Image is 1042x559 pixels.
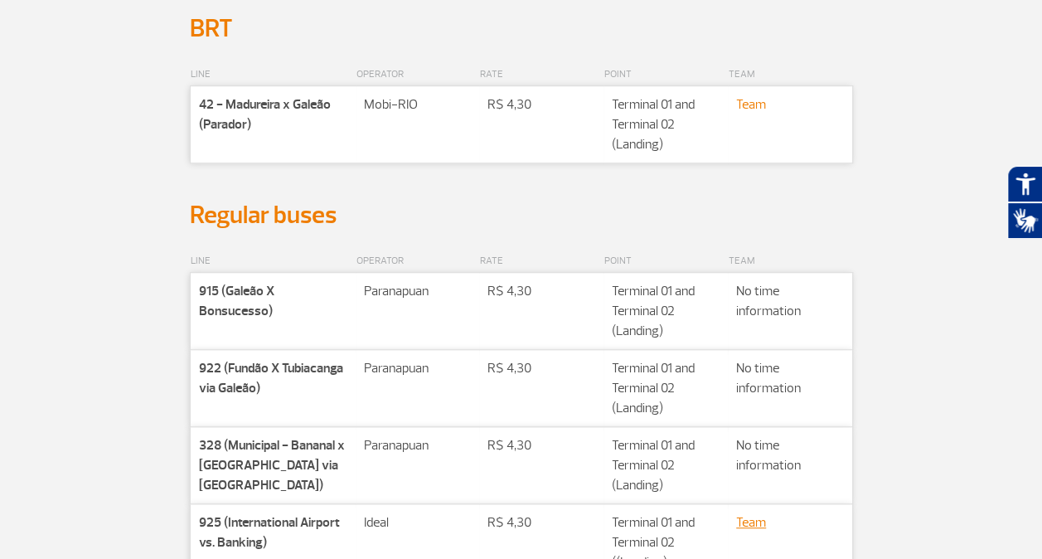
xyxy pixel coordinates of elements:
[364,513,471,532] p: Ideal
[736,514,766,531] a: Team
[1007,202,1042,239] button: Open sign language translator.
[199,360,343,396] strong: 922 (Fundão X Tubiacanga via Galeão)
[736,96,766,113] a: Team
[487,435,595,455] p: R$ 4,30
[199,514,340,551] strong: 925 (International Airport vs. Banking)
[356,251,478,271] p: OPERATOR
[356,65,478,85] p: OPERATOR
[603,250,728,273] th: POINT
[364,95,471,114] p: Mobi-RIO
[487,95,595,114] p: R$ 4,30
[190,200,853,231] h2: Regular buses
[487,513,595,532] p: R$ 4,30
[612,283,695,339] font: Terminal 01 and Terminal 02 (Landing)
[736,437,801,474] font: No time information
[729,251,851,271] p: TEAM
[191,65,355,85] p: LINE
[612,96,695,153] font: Terminal 01 and Terminal 02 (Landing)
[1007,166,1042,239] div: Hand Talk accessibility plugin.
[603,64,728,86] th: POINT
[487,358,595,378] p: R$ 4,30
[199,96,331,133] strong: 42 - Madureira x Galeão (Parador)
[480,65,603,85] p: RATE
[479,250,603,273] th: RATE
[364,437,429,454] font: Paranapuan
[199,283,274,319] strong: 915 (Galeão X Bonsucesso)
[736,358,844,398] p: No time information
[191,251,355,271] p: LINE
[364,358,471,378] p: Paranapuan
[487,281,595,301] p: R$ 4,30
[612,437,695,493] font: Terminal 01 and Terminal 02 (Landing)
[190,13,853,44] h2: BRT
[736,281,844,321] p: No time information
[364,281,471,301] p: Paranapuan
[729,65,851,85] p: TEAM
[1007,166,1042,202] button: Open assistive resources.
[199,437,345,493] strong: 328 (Municipal - Bananal x [GEOGRAPHIC_DATA] via [GEOGRAPHIC_DATA])
[612,360,695,416] font: Terminal 01 and Terminal 02 (Landing)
